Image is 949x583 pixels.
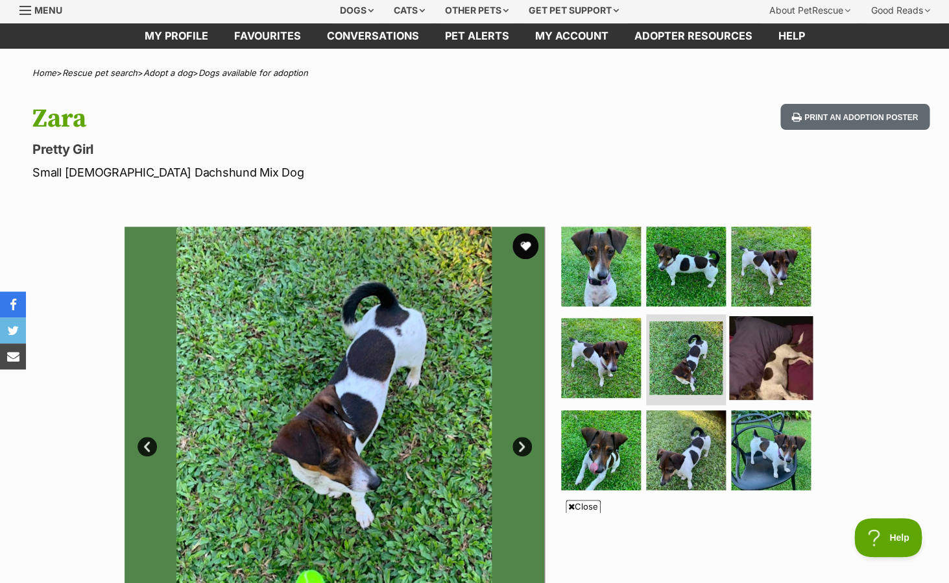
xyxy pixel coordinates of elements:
a: Adopt a dog [143,68,193,78]
a: Help [765,23,818,49]
img: Photo of Zara [561,227,641,306]
a: Prev [138,437,157,456]
img: Photo of Zara [649,321,723,395]
span: Menu [34,5,62,16]
a: Next [512,437,532,456]
iframe: Advertisement [160,518,789,577]
a: Dogs available for adoption [198,68,308,78]
a: Home [32,68,56,78]
h1: Zara [32,104,579,134]
a: My profile [132,23,221,49]
a: My account [522,23,621,49]
iframe: Help Scout Beacon - Open [854,518,923,557]
p: Small [DEMOGRAPHIC_DATA] Dachshund Mix Dog [32,164,579,181]
img: Photo of Zara [731,227,811,306]
button: Print an adoption poster [780,104,930,130]
a: Rescue pet search [62,68,138,78]
a: Favourites [221,23,314,49]
img: Photo of Zara [729,316,813,400]
img: Photo of Zara [561,318,641,398]
img: Photo of Zara [646,410,726,490]
button: favourite [512,233,538,259]
a: conversations [314,23,432,49]
a: Adopter resources [621,23,765,49]
span: Close [566,500,601,513]
img: Photo of Zara [561,410,641,490]
a: Pet alerts [432,23,522,49]
img: Photo of Zara [646,227,726,306]
p: Pretty Girl [32,140,579,158]
img: Photo of Zara [731,410,811,490]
